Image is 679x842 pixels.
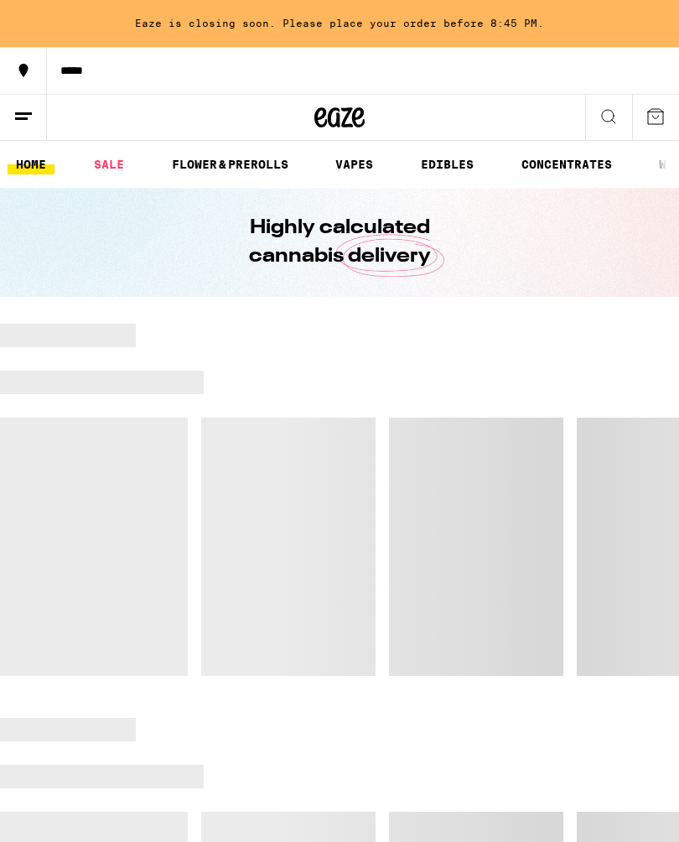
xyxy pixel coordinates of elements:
[163,154,297,174] a: FLOWER & PREROLLS
[201,214,478,271] h1: Highly calculated cannabis delivery
[327,154,381,174] a: VAPES
[412,154,482,174] a: EDIBLES
[8,154,54,174] a: HOME
[86,154,132,174] a: SALE
[513,154,620,174] a: CONCENTRATES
